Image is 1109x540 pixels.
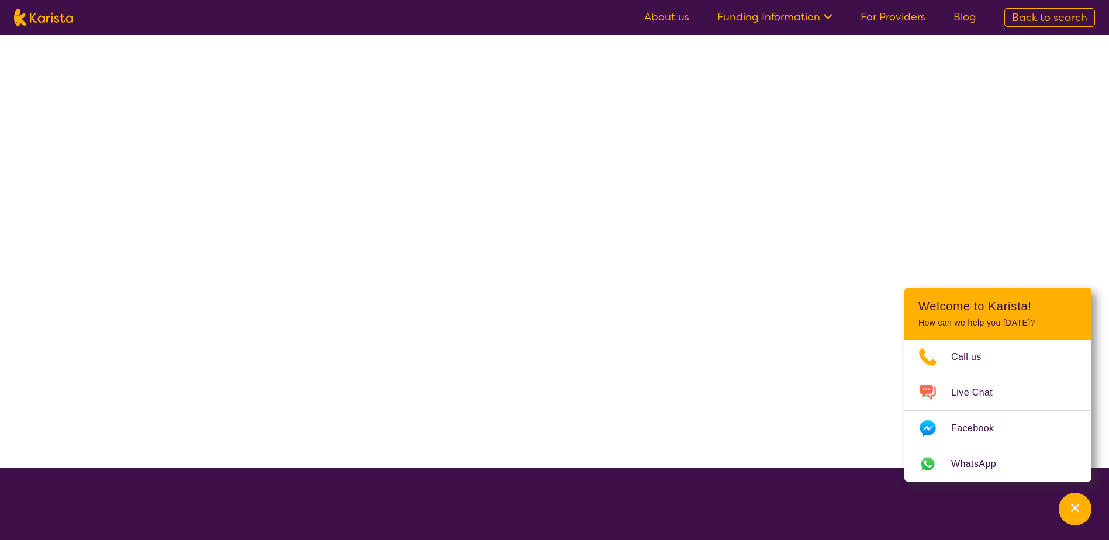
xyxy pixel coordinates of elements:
[1012,11,1087,25] span: Back to search
[951,420,1008,437] span: Facebook
[644,10,689,24] a: About us
[918,318,1077,328] p: How can we help you [DATE]?
[951,348,996,366] span: Call us
[953,10,976,24] a: Blog
[14,9,73,26] img: Karista logo
[717,10,832,24] a: Funding Information
[1059,493,1091,525] button: Channel Menu
[861,10,925,24] a: For Providers
[918,299,1077,313] h2: Welcome to Karista!
[904,340,1091,482] ul: Choose channel
[951,455,1010,473] span: WhatsApp
[904,288,1091,482] div: Channel Menu
[904,446,1091,482] a: Web link opens in a new tab.
[951,384,1007,401] span: Live Chat
[1004,8,1095,27] a: Back to search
